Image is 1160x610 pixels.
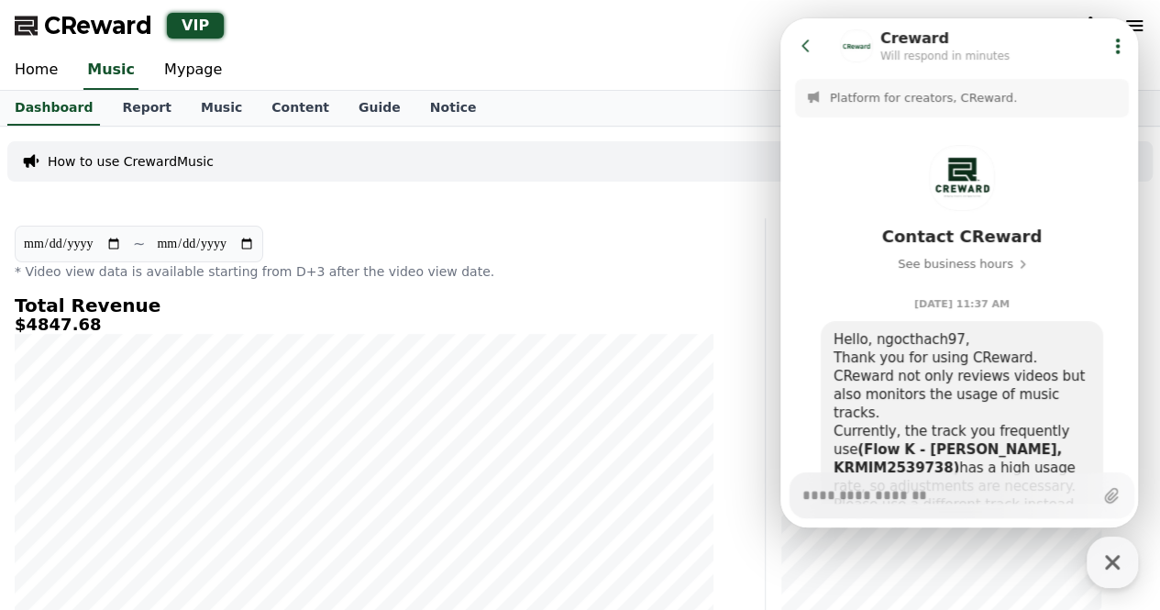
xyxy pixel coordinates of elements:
div: VIP [167,13,224,39]
a: How to use CrewardMusic [48,152,214,171]
p: ~ [133,233,145,255]
a: Notice [415,91,492,126]
a: Dashboard [7,91,100,126]
p: * Video view data is available starting from D+3 after the video view date. [15,262,713,281]
a: Mypage [149,51,237,90]
h4: Total Revenue [15,295,713,316]
a: Content [257,91,344,126]
a: CReward [15,11,152,40]
h5: $4847.68 [15,316,713,334]
a: Report [107,91,186,126]
span: CReward [44,11,152,40]
iframe: Channel chat [780,18,1138,527]
a: Music [186,91,257,126]
a: Guide [344,91,415,126]
a: Music [83,51,138,90]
